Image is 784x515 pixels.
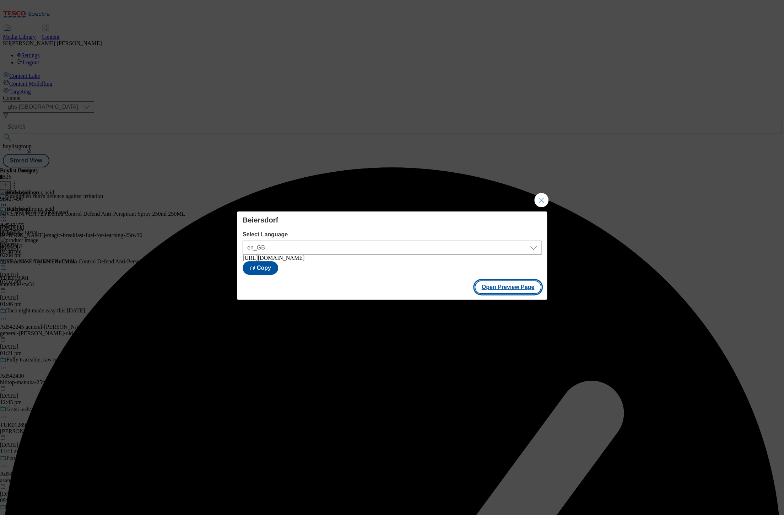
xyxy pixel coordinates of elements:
[243,216,541,224] h4: Beiersdorf
[243,261,278,275] button: Copy
[243,255,541,261] div: [URL][DOMAIN_NAME]
[534,193,548,207] button: Close Modal
[475,280,542,294] button: Open Preview Page
[243,231,541,238] label: Select Language
[237,211,547,300] div: Modal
